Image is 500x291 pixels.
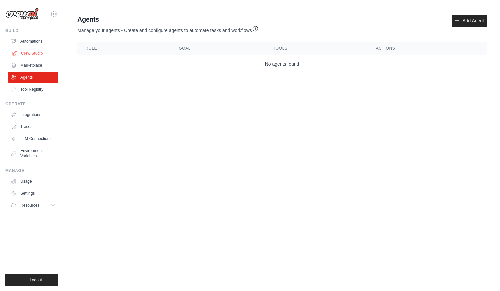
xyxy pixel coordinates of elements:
[77,55,487,73] td: No agents found
[9,48,59,59] a: Crew Studio
[5,274,58,286] button: Logout
[77,15,259,24] h2: Agents
[77,42,171,55] th: Role
[30,277,42,283] span: Logout
[5,101,58,107] div: Operate
[8,109,58,120] a: Integrations
[8,121,58,132] a: Traces
[171,42,265,55] th: Goal
[77,24,259,34] p: Manage your agents - Create and configure agents to automate tasks and workflows
[8,200,58,211] button: Resources
[5,8,39,20] img: Logo
[8,36,58,47] a: Automations
[8,188,58,199] a: Settings
[5,28,58,33] div: Build
[265,42,368,55] th: Tools
[8,60,58,71] a: Marketplace
[8,72,58,83] a: Agents
[452,15,487,27] a: Add Agent
[20,203,39,208] span: Resources
[8,84,58,95] a: Tool Registry
[8,145,58,161] a: Environment Variables
[8,176,58,187] a: Usage
[8,133,58,144] a: LLM Connections
[368,42,487,55] th: Actions
[5,168,58,173] div: Manage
